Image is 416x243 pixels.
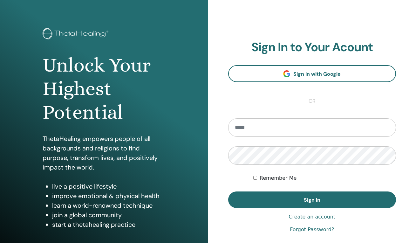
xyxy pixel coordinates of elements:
h1: Unlock Your Highest Potential [43,53,165,124]
a: Create an account [289,213,335,221]
label: Remember Me [260,174,297,182]
li: improve emotional & physical health [52,191,165,201]
a: Sign In with Google [228,65,396,82]
div: Keep me authenticated indefinitely or until I manually logout [253,174,396,182]
button: Sign In [228,191,396,208]
span: Sign In [304,197,320,203]
li: learn a world-renowned technique [52,201,165,210]
li: start a thetahealing practice [52,220,165,229]
a: Forgot Password? [290,226,334,233]
p: ThetaHealing empowers people of all backgrounds and religions to find purpose, transform lives, a... [43,134,165,172]
li: live a positive lifestyle [52,182,165,191]
h2: Sign In to Your Acount [228,40,396,55]
span: or [305,97,319,105]
li: join a global community [52,210,165,220]
span: Sign In with Google [293,71,341,77]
